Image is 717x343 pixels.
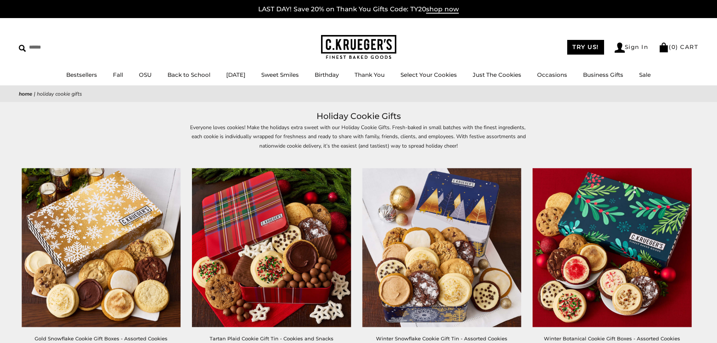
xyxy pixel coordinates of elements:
a: Winter Snowflake Cookie Gift Tin - Assorted Cookies [376,335,507,341]
a: Select Your Cookies [400,71,457,78]
a: Bestsellers [66,71,97,78]
a: Fall [113,71,123,78]
a: Thank You [355,71,385,78]
h1: Holiday Cookie Gifts [30,110,687,123]
a: Sign In [615,43,648,53]
img: Winter Snowflake Cookie Gift Tin - Assorted Cookies [362,168,521,327]
a: Sweet Smiles [261,71,299,78]
a: Gold Snowflake Cookie Gift Boxes - Assorted Cookies [35,335,167,341]
img: Tartan Plaid Cookie Gift Tin - Cookies and Snacks [192,168,351,327]
img: Account [615,43,625,53]
a: LAST DAY! Save 20% on Thank You Gifts Code: TY20shop now [258,5,459,14]
span: | [34,90,35,98]
a: Home [19,90,32,98]
a: [DATE] [226,71,245,78]
a: TRY US! [567,40,604,55]
a: Business Gifts [583,71,623,78]
a: Tartan Plaid Cookie Gift Tin - Cookies and Snacks [210,335,333,341]
a: (0) CART [659,43,698,50]
a: Just The Cookies [473,71,521,78]
span: Holiday Cookie Gifts [37,90,82,98]
nav: breadcrumbs [19,90,698,98]
p: Everyone loves cookies! Make the holidays extra sweet with our Holiday Cookie Gifts. Fresh-baked ... [186,123,532,160]
a: OSU [139,71,152,78]
img: Search [19,45,26,52]
img: C.KRUEGER'S [321,35,396,59]
a: Occasions [537,71,567,78]
a: Winter Botanical Cookie Gift Boxes - Assorted Cookies [544,335,680,341]
span: 0 [671,43,676,50]
a: Back to School [167,71,210,78]
img: Gold Snowflake Cookie Gift Boxes - Assorted Cookies [22,168,181,327]
a: Sale [639,71,651,78]
a: Birthday [315,71,339,78]
input: Search [19,41,108,53]
img: Winter Botanical Cookie Gift Boxes - Assorted Cookies [533,168,691,327]
span: shop now [426,5,459,14]
img: Bag [659,43,669,52]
